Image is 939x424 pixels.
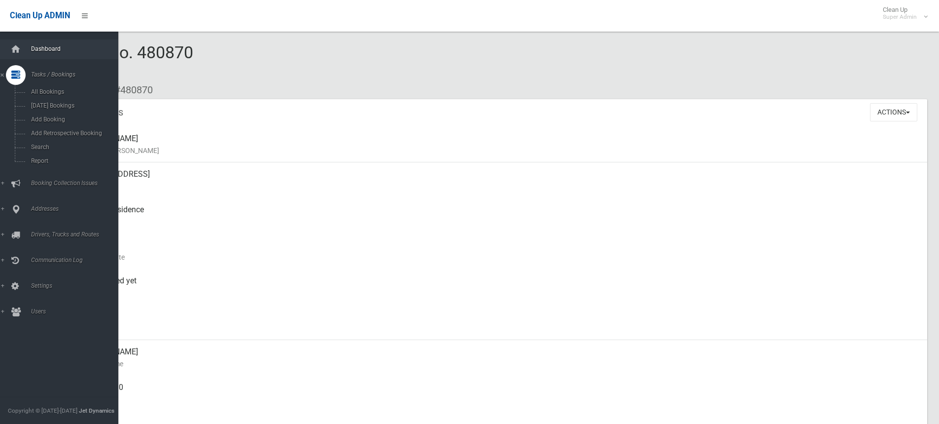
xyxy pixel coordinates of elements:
span: Report [28,157,117,164]
div: [DATE] [79,233,919,269]
small: Zone [79,322,919,334]
small: Pickup Point [79,216,919,228]
small: Contact Name [79,358,919,370]
small: Collected At [79,287,919,299]
span: Drivers, Trucks and Routes [28,231,126,238]
small: Address [79,180,919,192]
small: Super Admin [883,13,917,21]
span: Add Booking [28,116,117,123]
span: All Bookings [28,88,117,95]
small: Collection Date [79,251,919,263]
span: Addresses [28,205,126,212]
span: [DATE] Bookings [28,102,117,109]
span: Clean Up ADMIN [10,11,70,20]
span: Booking No. 480870 [43,42,193,81]
div: [PERSON_NAME] [79,127,919,162]
strong: Jet Dynamics [79,407,114,414]
div: Not collected yet [79,269,919,305]
div: [DATE] [79,305,919,340]
div: Front of Residence [79,198,919,233]
span: Clean Up [878,6,927,21]
span: Copyright © [DATE]-[DATE] [8,407,77,414]
span: Add Retrospective Booking [28,130,117,137]
span: Settings [28,282,126,289]
span: Tasks / Bookings [28,71,126,78]
div: [STREET_ADDRESS] [79,162,919,198]
div: 0434049510 [79,376,919,411]
small: Mobile [79,393,919,405]
small: Name of [PERSON_NAME] [79,145,919,156]
div: [PERSON_NAME] [79,340,919,376]
button: Actions [870,103,917,121]
span: Booking Collection Issues [28,180,126,187]
li: #480870 [107,81,153,99]
span: Search [28,144,117,151]
span: Dashboard [28,45,126,52]
span: Communication Log [28,257,126,264]
span: Users [28,308,126,315]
